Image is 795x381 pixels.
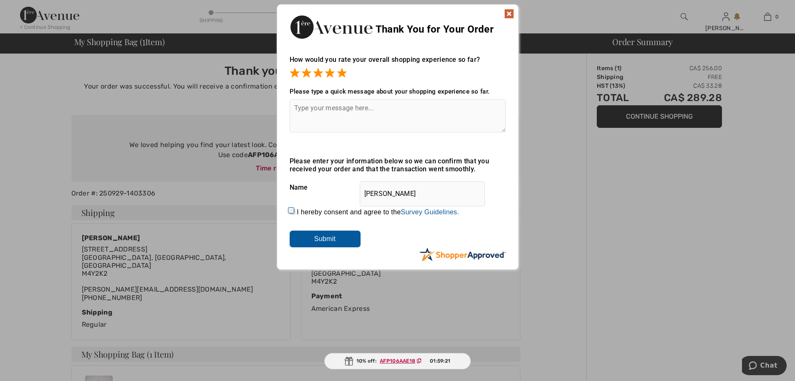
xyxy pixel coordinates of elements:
img: Thank You for Your Order [290,13,373,41]
ins: AFP106AAE18 [380,358,415,364]
a: Survey Guidelines. [401,208,459,216]
div: 10% off: [324,353,471,369]
div: How would you rate your overall shopping experience so far? [290,47,506,79]
img: x [504,9,514,19]
span: Thank You for Your Order [376,23,494,35]
div: Please enter your information below so we can confirm that you received your order and that the t... [290,157,506,173]
input: Submit [290,231,361,247]
img: Gift.svg [345,357,353,366]
div: Please type a quick message about your shopping experience so far. [290,88,506,95]
span: Chat [18,6,35,13]
label: I hereby consent and agree to the [297,208,459,216]
span: 01:59:21 [430,357,450,365]
div: Name [290,177,506,198]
